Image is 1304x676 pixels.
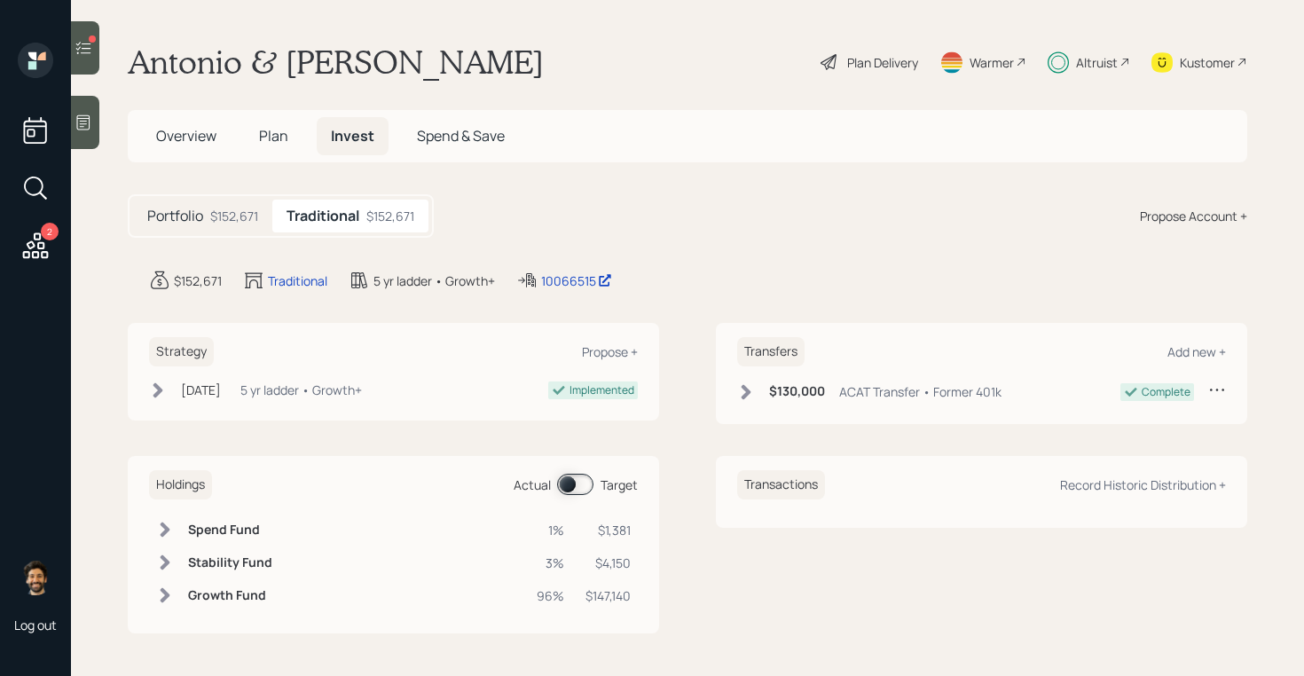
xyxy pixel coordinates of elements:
[1076,53,1118,72] div: Altruist
[287,208,359,224] h5: Traditional
[585,554,631,572] div: $4,150
[149,337,214,366] h6: Strategy
[1142,384,1190,400] div: Complete
[128,43,544,82] h1: Antonio & [PERSON_NAME]
[417,126,505,145] span: Spend & Save
[541,271,612,290] div: 10066515
[373,271,495,290] div: 5 yr ladder • Growth+
[181,381,221,399] div: [DATE]
[156,126,216,145] span: Overview
[737,470,825,499] h6: Transactions
[268,271,327,290] div: Traditional
[240,381,362,399] div: 5 yr ladder • Growth+
[188,588,272,603] h6: Growth Fund
[188,555,272,570] h6: Stability Fund
[585,521,631,539] div: $1,381
[14,617,57,633] div: Log out
[147,208,203,224] h5: Portfolio
[537,521,564,539] div: 1%
[582,343,638,360] div: Propose +
[210,207,258,225] div: $152,671
[1060,476,1226,493] div: Record Historic Distribution +
[149,470,212,499] h6: Holdings
[839,382,1002,401] div: ACAT Transfer • Former 401k
[174,271,222,290] div: $152,671
[537,586,564,605] div: 96%
[331,126,374,145] span: Invest
[570,382,634,398] div: Implemented
[188,523,272,538] h6: Spend Fund
[970,53,1014,72] div: Warmer
[537,554,564,572] div: 3%
[18,560,53,595] img: eric-schwartz-headshot.png
[585,586,631,605] div: $147,140
[769,384,825,399] h6: $130,000
[1167,343,1226,360] div: Add new +
[1140,207,1247,225] div: Propose Account +
[1180,53,1235,72] div: Kustomer
[259,126,288,145] span: Plan
[366,207,414,225] div: $152,671
[737,337,805,366] h6: Transfers
[41,223,59,240] div: 2
[847,53,918,72] div: Plan Delivery
[514,476,551,494] div: Actual
[601,476,638,494] div: Target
